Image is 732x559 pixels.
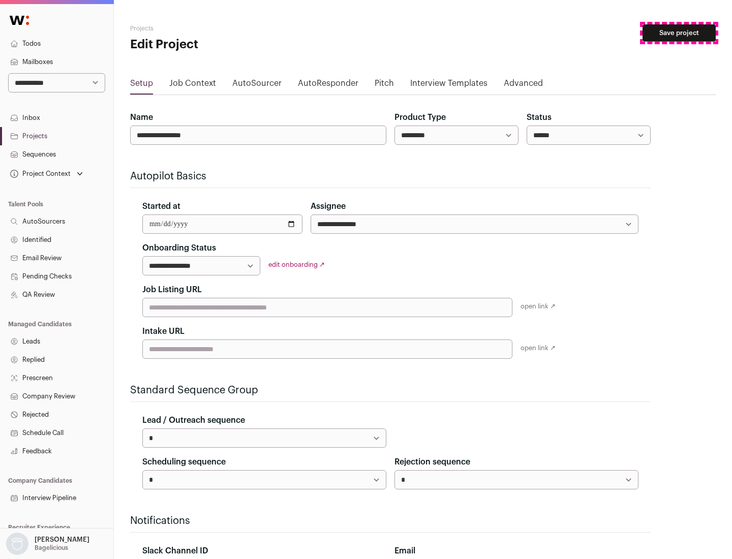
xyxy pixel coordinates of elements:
[4,10,35,30] img: Wellfound
[394,111,446,123] label: Product Type
[4,533,91,555] button: Open dropdown
[142,200,180,212] label: Started at
[268,261,325,268] a: edit onboarding ↗
[130,383,651,397] h2: Standard Sequence Group
[142,242,216,254] label: Onboarding Status
[130,77,153,94] a: Setup
[298,77,358,94] a: AutoResponder
[130,111,153,123] label: Name
[142,545,208,557] label: Slack Channel ID
[169,77,216,94] a: Job Context
[8,167,85,181] button: Open dropdown
[6,533,28,555] img: nopic.png
[394,456,470,468] label: Rejection sequence
[130,514,651,528] h2: Notifications
[311,200,346,212] label: Assignee
[504,77,543,94] a: Advanced
[142,325,185,337] label: Intake URL
[410,77,487,94] a: Interview Templates
[142,456,226,468] label: Scheduling sequence
[130,169,651,183] h2: Autopilot Basics
[527,111,552,123] label: Status
[35,544,68,552] p: Bagelicious
[394,545,638,557] div: Email
[142,414,245,426] label: Lead / Outreach sequence
[375,77,394,94] a: Pitch
[142,284,202,296] label: Job Listing URL
[130,37,325,53] h1: Edit Project
[232,77,282,94] a: AutoSourcer
[130,24,325,33] h2: Projects
[8,170,71,178] div: Project Context
[643,24,716,42] button: Save project
[35,536,89,544] p: [PERSON_NAME]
